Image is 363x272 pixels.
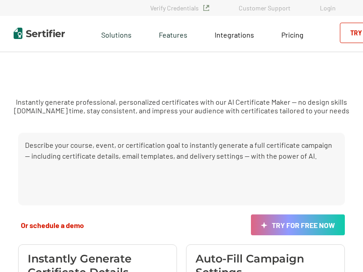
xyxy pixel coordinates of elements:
a: Customer Support [239,4,290,12]
button: Or schedule a demo [18,220,87,230]
img: Verified [203,5,209,11]
a: Login [320,4,336,12]
span: Integrations [215,30,254,39]
img: Sertifier | Digital Credentialing Platform [14,28,65,39]
a: Try for free now [251,214,345,235]
a: Verify Credentials [150,4,209,12]
a: Pricing [281,28,304,39]
a: Integrations [215,28,254,39]
img: AI Icon [261,222,267,229]
span: Solutions [101,28,132,39]
span: Pricing [281,30,304,39]
a: Or schedule a demo [18,214,87,235]
span: Features [159,28,187,39]
h1: AI Certificate Maker [71,57,292,84]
